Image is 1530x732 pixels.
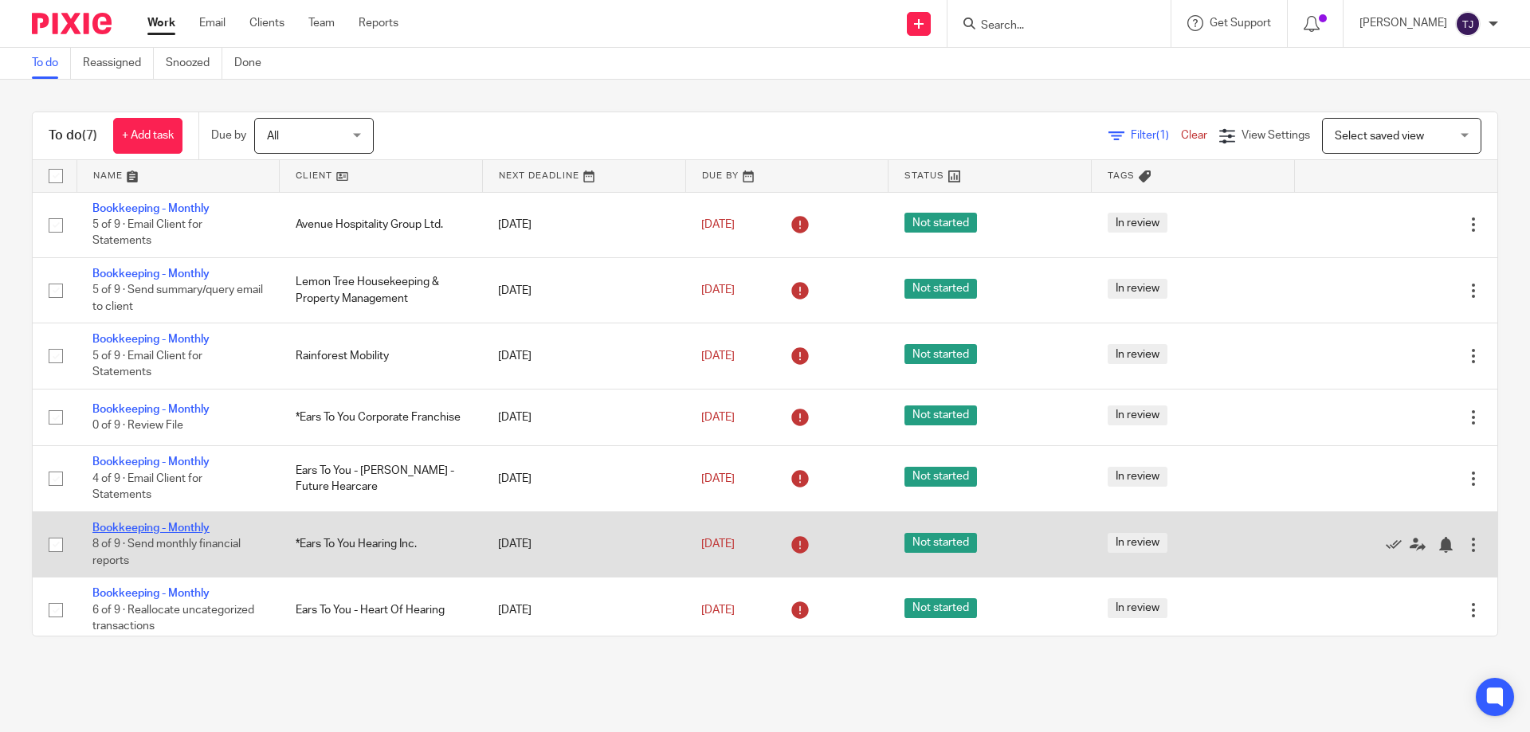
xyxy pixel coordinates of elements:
td: [DATE] [482,511,685,577]
td: [DATE] [482,323,685,389]
a: Bookkeeping - Monthly [92,523,210,534]
span: In review [1108,533,1167,553]
span: All [267,131,279,142]
span: 5 of 9 · Send summary/query email to client [92,285,263,313]
h1: To do [49,127,97,144]
td: [DATE] [482,389,685,445]
a: Bookkeeping - Monthly [92,588,210,599]
span: In review [1108,467,1167,487]
td: Avenue Hospitality Group Ltd. [280,192,483,257]
a: Clear [1181,130,1207,141]
span: 5 of 9 · Email Client for Statements [92,350,202,378]
span: In review [1108,279,1167,299]
span: View Settings [1242,130,1310,141]
td: [DATE] [482,446,685,511]
td: *Ears To You Corporate Franchise [280,389,483,445]
a: Reports [359,15,398,31]
a: Bookkeeping - Monthly [92,404,210,415]
span: In review [1108,344,1167,364]
span: [DATE] [701,219,735,230]
td: *Ears To You Hearing Inc. [280,511,483,577]
span: Not started [904,598,977,618]
span: [DATE] [701,538,735,550]
span: Tags [1108,171,1135,180]
span: (1) [1156,130,1169,141]
td: [DATE] [482,257,685,323]
img: svg%3E [1455,11,1481,37]
a: Bookkeeping - Monthly [92,268,210,280]
span: Not started [904,405,977,425]
td: [DATE] [482,577,685,643]
td: Ears To You - [PERSON_NAME] - Future Hearcare [280,446,483,511]
span: 6 of 9 · Reallocate uncategorized transactions [92,605,254,632]
span: In review [1108,405,1167,425]
p: Due by [211,127,246,143]
a: Bookkeeping - Monthly [92,203,210,214]
input: Search [979,19,1123,33]
td: Ears To You - Heart Of Hearing [280,577,483,643]
span: In review [1108,213,1167,233]
td: Rainforest Mobility [280,323,483,389]
a: Snoozed [166,48,222,79]
span: Not started [904,279,977,299]
p: [PERSON_NAME] [1359,15,1447,31]
a: Work [147,15,175,31]
span: Not started [904,533,977,553]
span: Not started [904,467,977,487]
span: Not started [904,213,977,233]
a: Reassigned [83,48,154,79]
td: [DATE] [482,192,685,257]
a: To do [32,48,71,79]
a: Bookkeeping - Monthly [92,456,210,468]
span: (7) [82,129,97,142]
span: [DATE] [701,412,735,423]
a: Mark as done [1386,536,1410,552]
span: [DATE] [701,605,735,616]
span: In review [1108,598,1167,618]
span: [DATE] [701,285,735,296]
span: Select saved view [1335,131,1424,142]
span: 8 of 9 · Send monthly financial reports [92,538,241,566]
span: [DATE] [701,473,735,484]
a: Team [308,15,335,31]
span: Get Support [1210,18,1271,29]
span: 5 of 9 · Email Client for Statements [92,219,202,247]
a: Email [199,15,226,31]
a: + Add task [113,118,182,154]
td: Lemon Tree Housekeeping & Property Management [280,257,483,323]
span: 0 of 9 · Review File [92,420,183,431]
span: Not started [904,344,977,364]
a: Clients [249,15,284,31]
a: Done [234,48,273,79]
span: 4 of 9 · Email Client for Statements [92,473,202,501]
span: [DATE] [701,350,735,362]
img: Pixie [32,13,112,34]
span: Filter [1131,130,1181,141]
a: Bookkeeping - Monthly [92,334,210,345]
